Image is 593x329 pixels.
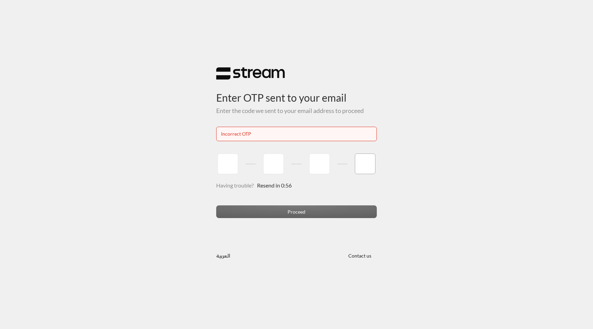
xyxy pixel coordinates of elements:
span: Having trouble? [216,182,254,189]
a: العربية [216,249,230,262]
h3: Enter OTP sent to your email [216,80,377,104]
span: Resend in 0:56 [257,182,292,189]
button: Contact us [342,249,377,262]
div: Incorrect OTP [221,131,372,138]
a: Contact us [342,253,377,259]
h5: Enter the code we sent to your email address to proceed [216,107,377,115]
img: Stream Logo [216,67,285,80]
